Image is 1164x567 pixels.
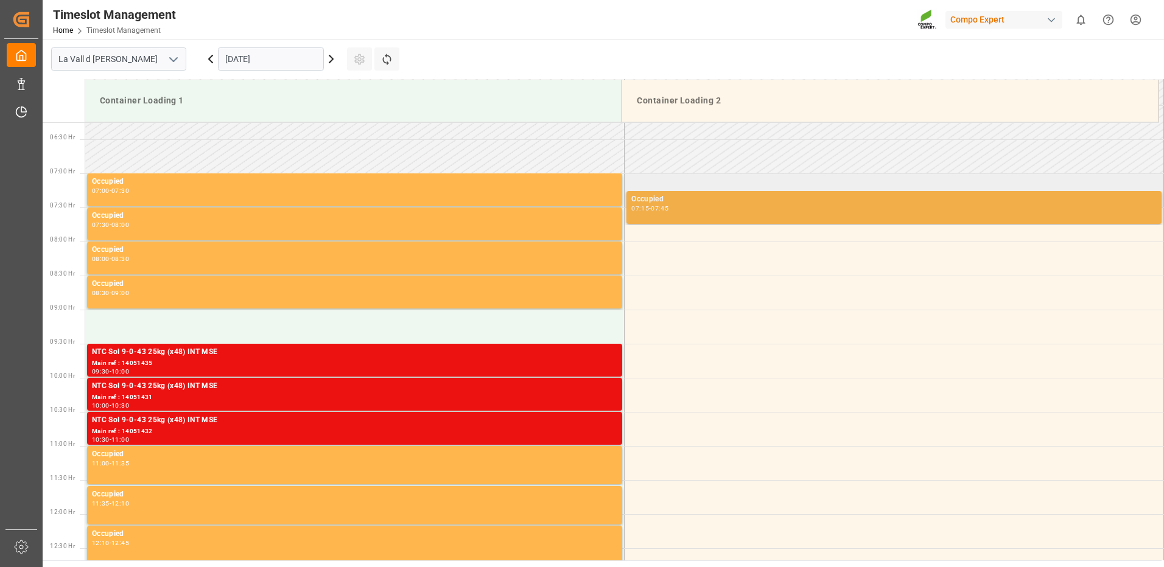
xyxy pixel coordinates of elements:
div: NTC Sol 9-0-43 25kg (x48) INT MSE [92,380,617,392]
div: 10:00 [92,403,110,408]
div: 07:00 [92,188,110,193]
img: Screenshot%202023-09-29%20at%2010.02.21.png_1712312052.png [917,9,937,30]
div: - [110,256,111,262]
a: Home [53,26,73,35]
div: 08:00 [92,256,110,262]
div: Main ref : 14051432 [92,426,617,437]
div: Occupied [92,278,617,290]
div: 10:30 [92,437,110,442]
span: 09:00 Hr [50,304,75,311]
div: - [110,540,111,546]
div: 11:35 [92,501,110,506]
div: Compo Expert [945,11,1062,29]
div: - [110,222,111,228]
div: 08:30 [111,256,129,262]
button: Help Center [1095,6,1122,33]
button: show 0 new notifications [1067,6,1095,33]
div: Occupied [92,210,617,222]
div: Main ref : 14051431 [92,392,617,403]
div: 08:00 [111,222,129,228]
span: 10:00 Hr [50,372,75,379]
span: 10:30 Hr [50,406,75,413]
span: 06:30 Hr [50,134,75,141]
span: 08:00 Hr [50,236,75,243]
span: 09:30 Hr [50,338,75,345]
span: 12:00 Hr [50,509,75,515]
div: - [110,501,111,506]
div: Occupied [92,176,617,188]
span: 11:30 Hr [50,475,75,481]
div: 09:00 [111,290,129,296]
div: Occupied [92,528,617,540]
button: open menu [164,50,182,69]
input: DD.MM.YYYY [218,47,324,71]
div: Container Loading 2 [632,89,1149,112]
span: 07:30 Hr [50,202,75,209]
div: 07:45 [651,206,668,211]
div: - [649,206,651,211]
div: Container Loading 1 [95,89,612,112]
div: 10:00 [111,369,129,374]
div: NTC Sol 9-0-43 25kg (x48) INT MSE [92,414,617,426]
div: - [110,437,111,442]
div: 12:10 [92,540,110,546]
div: 12:10 [111,501,129,506]
div: Occupied [92,448,617,461]
div: NTC Sol 9-0-43 25kg (x48) INT MSE [92,346,617,358]
span: 12:30 Hr [50,543,75,549]
div: 07:30 [111,188,129,193]
div: 10:30 [111,403,129,408]
button: Compo Expert [945,8,1067,31]
div: Occupied [92,244,617,256]
div: Occupied [631,193,1157,206]
div: - [110,188,111,193]
span: 07:00 Hr [50,168,75,175]
div: Main ref : 14051435 [92,358,617,369]
div: 11:00 [92,461,110,466]
div: - [110,369,111,374]
div: 11:00 [111,437,129,442]
div: - [110,403,111,408]
div: 11:35 [111,461,129,466]
span: 08:30 Hr [50,270,75,277]
div: 07:30 [92,222,110,228]
div: - [110,461,111,466]
div: Occupied [92,489,617,501]
div: 07:15 [631,206,649,211]
div: 12:45 [111,540,129,546]
div: 08:30 [92,290,110,296]
div: - [110,290,111,296]
div: Timeslot Management [53,5,176,24]
span: 11:00 Hr [50,440,75,447]
div: 09:30 [92,369,110,374]
input: Type to search/select [51,47,186,71]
